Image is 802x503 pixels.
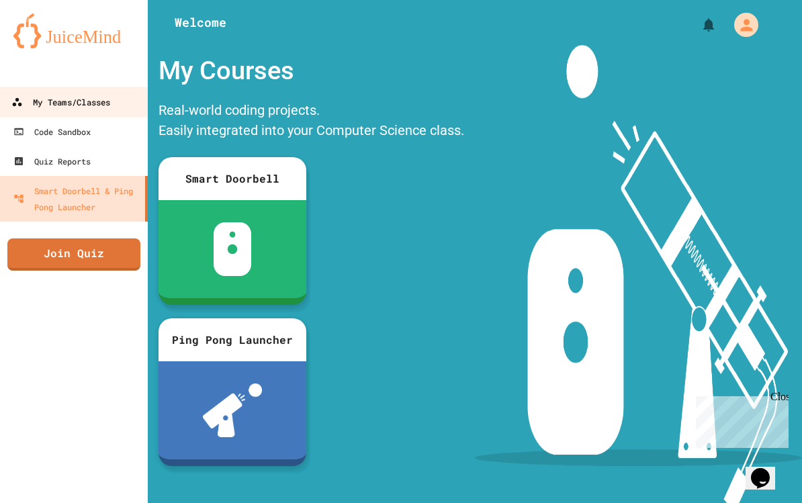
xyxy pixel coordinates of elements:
img: sdb-white.svg [214,222,252,276]
div: My Account [720,9,762,40]
img: ppl-with-ball.png [203,383,263,437]
div: My Courses [152,45,471,97]
img: logo-orange.svg [13,13,134,48]
div: Real-world coding projects. Easily integrated into your Computer Science class. [152,97,471,147]
div: Quiz Reports [13,153,91,169]
div: Ping Pong Launcher [159,318,306,361]
div: Smart Doorbell & Ping Pong Launcher [13,183,140,215]
div: Chat with us now!Close [5,5,93,85]
div: My Notifications [676,13,720,36]
a: Join Quiz [7,238,140,271]
div: My Teams/Classes [11,94,110,111]
iframe: chat widget [690,391,789,448]
div: Smart Doorbell [159,157,306,200]
iframe: chat widget [746,449,789,490]
div: Code Sandbox [13,124,91,140]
